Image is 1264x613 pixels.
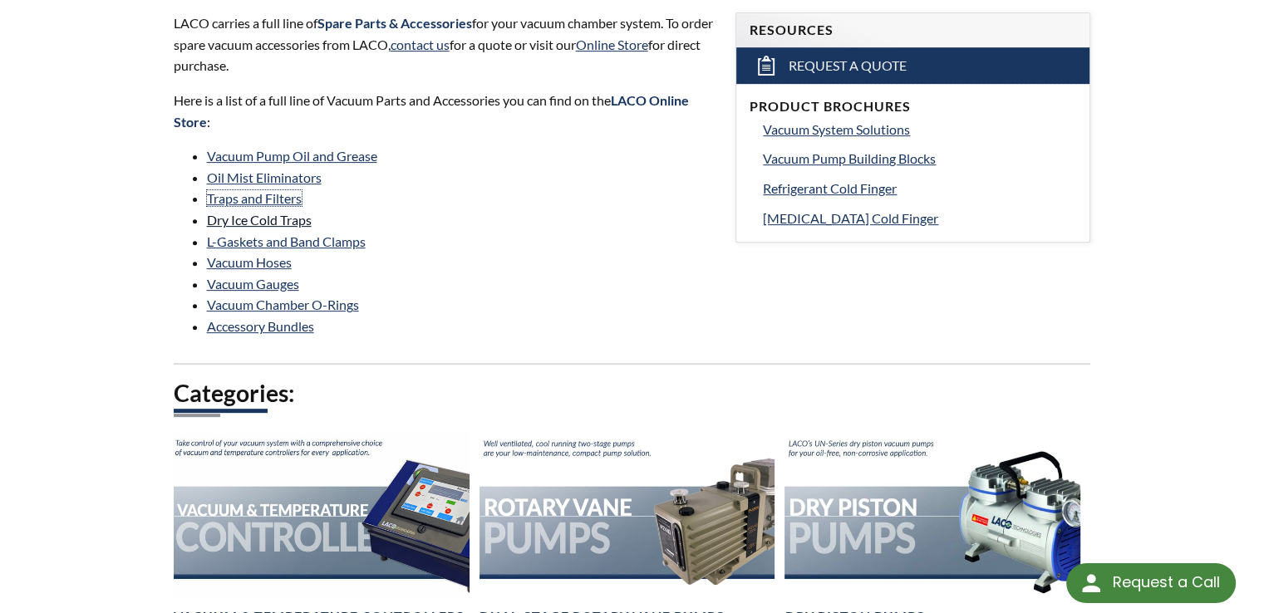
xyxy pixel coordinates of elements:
[763,180,897,196] span: Refrigerant Cold Finger
[207,297,359,312] a: Vacuum Chamber O-Rings
[750,98,1076,115] h4: Product Brochures
[317,15,472,31] strong: Spare Parts & Accessories
[736,47,1089,84] a: Request a Quote
[207,233,366,249] a: L-Gaskets and Band Clamps
[763,210,938,226] span: [MEDICAL_DATA] Cold Finger
[763,119,1076,140] a: Vacuum System Solutions
[391,37,450,52] a: contact us
[174,378,1091,409] h2: Categories:
[174,90,716,132] p: Here is a list of a full line of Vacuum Parts and Accessories you can find on the :
[763,150,936,166] span: Vacuum Pump Building Blocks
[207,212,312,228] a: Dry Ice Cold Traps
[207,318,314,334] a: Accessory Bundles
[1078,570,1104,596] img: round button
[763,208,1076,229] a: [MEDICAL_DATA] Cold Finger
[763,148,1076,169] a: Vacuum Pump Building Blocks
[750,22,1076,39] h4: Resources
[789,57,907,75] span: Request a Quote
[207,276,299,292] a: Vacuum Gauges
[174,92,689,130] strong: LACO Online Store
[207,148,377,164] a: Vacuum Pump Oil and Grease
[207,169,322,185] a: Oil Mist Eliminators
[763,178,1076,199] a: Refrigerant Cold Finger
[207,254,292,270] a: Vacuum Hoses
[1066,563,1236,603] div: Request a Call
[576,37,648,52] a: Online Store
[207,190,302,206] a: Traps and Filters
[174,12,716,76] p: LACO carries a full line of for your vacuum chamber system. To order spare vacuum accessories fro...
[763,121,910,137] span: Vacuum System Solutions
[1112,563,1219,601] div: Request a Call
